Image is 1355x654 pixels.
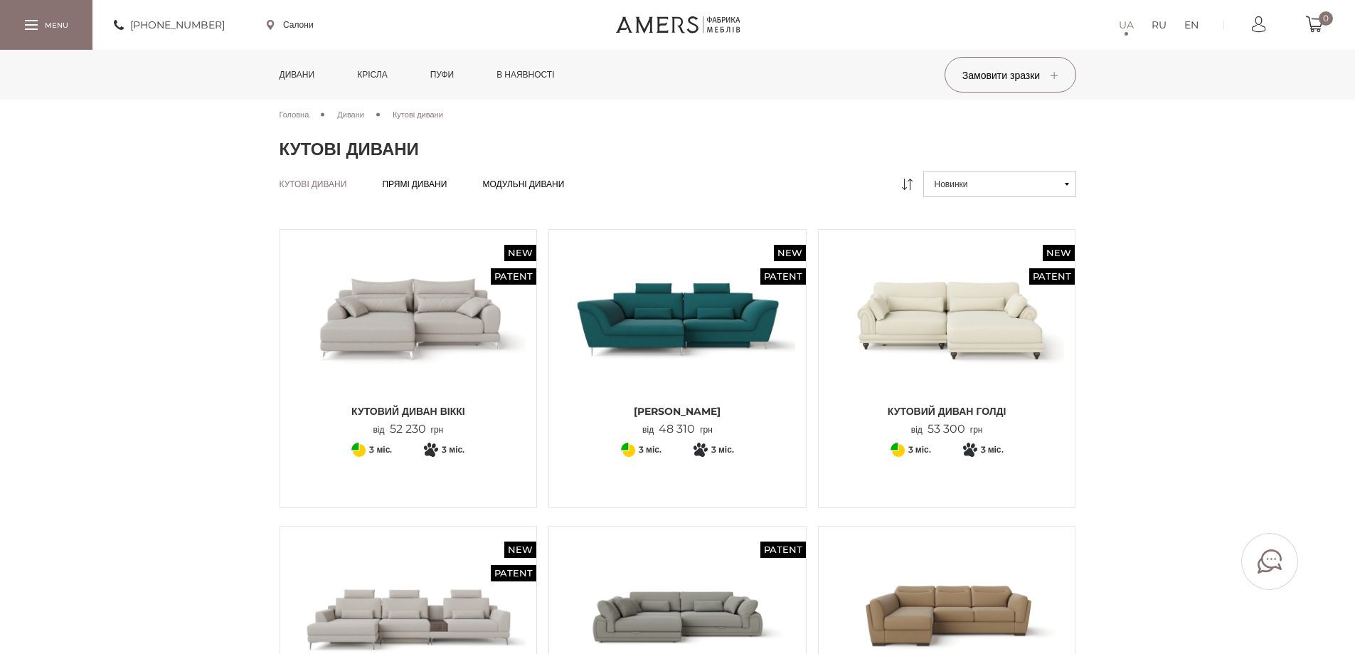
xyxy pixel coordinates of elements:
[269,50,326,100] a: Дивани
[504,542,536,558] span: New
[829,241,1065,436] a: New Patent Кутовий диван ГОЛДІ Кутовий диван ГОЛДІ Кутовий диван ГОЛДІ від53 300грн
[1029,268,1075,285] span: Patent
[774,245,806,261] span: New
[114,16,225,33] a: [PHONE_NUMBER]
[373,423,443,436] p: від грн
[1119,16,1134,33] a: UA
[486,50,565,100] a: в наявності
[369,441,392,458] span: 3 міс.
[908,441,931,458] span: 3 міс.
[1043,245,1075,261] span: New
[711,441,734,458] span: 3 міс.
[442,441,464,458] span: 3 міс.
[382,179,447,190] a: Прямі дивани
[962,69,1058,82] span: Замовити зразки
[654,422,700,436] span: 48 310
[346,50,398,100] a: Крісла
[291,241,526,436] a: New Patent Кутовий диван ВІККІ Кутовий диван ВІККІ Кутовий диван ВІККІ від52 230грн
[491,268,536,285] span: Patent
[642,423,713,436] p: від грн
[760,268,806,285] span: Patent
[280,139,1076,160] h1: Кутові дивани
[337,108,364,121] a: Дивани
[291,404,526,418] span: Кутовий диван ВІККІ
[945,57,1076,93] button: Замовити зразки
[560,404,795,418] span: [PERSON_NAME]
[385,422,431,436] span: 52 230
[923,422,970,436] span: 53 300
[280,108,309,121] a: Головна
[491,565,536,581] span: Patent
[1319,11,1333,26] span: 0
[267,19,314,31] a: Салони
[829,404,1065,418] span: Кутовий диван ГОЛДІ
[911,423,983,436] p: від грн
[1184,16,1199,33] a: EN
[504,245,536,261] span: New
[482,179,564,190] a: Модульні дивани
[639,441,661,458] span: 3 міс.
[1152,16,1167,33] a: RU
[280,110,309,120] span: Головна
[923,171,1076,197] button: Новинки
[560,241,795,436] a: New Patent Кутовий Диван Грейсі Кутовий Диван Грейсі [PERSON_NAME] від48 310грн
[337,110,364,120] span: Дивани
[420,50,465,100] a: Пуфи
[981,441,1004,458] span: 3 міс.
[760,542,806,558] span: Patent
